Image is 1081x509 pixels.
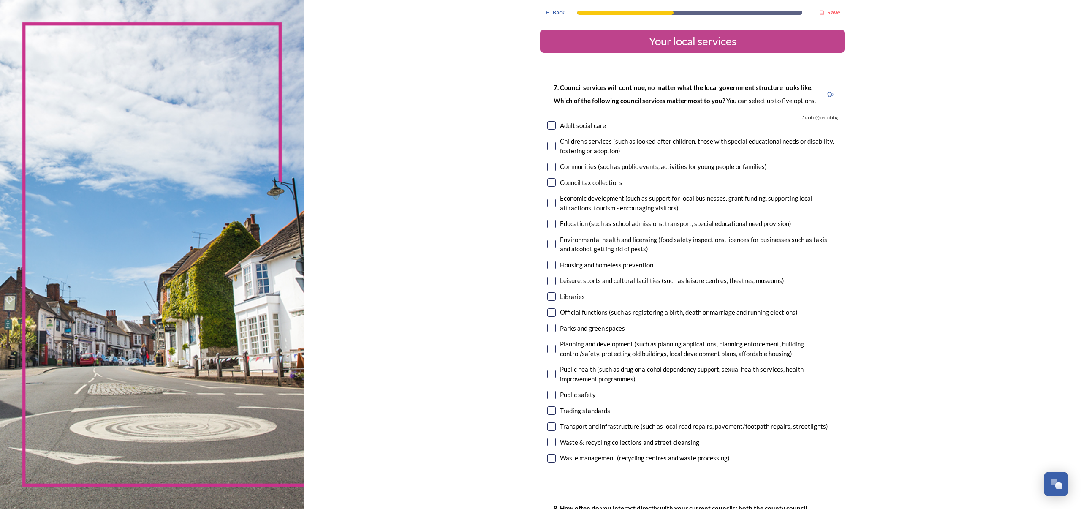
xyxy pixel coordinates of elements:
[560,276,784,286] div: Leisure, sports and cultural facilities (such as leisure centres, theatres, museums)
[560,308,798,317] div: Official functions (such as registering a birth, death or marriage and running elections)
[802,115,838,121] span: 5 choice(s) remaining
[544,33,841,49] div: Your local services
[560,260,653,270] div: Housing and homeless prevention
[560,324,625,333] div: Parks and green spaces
[554,84,812,91] strong: 7. Council services will continue, no matter what the local government structure looks like.
[560,235,838,254] div: Environmental health and licensing (food safety inspections, licences for businesses such as taxi...
[560,365,838,384] div: Public health (such as drug or alcohol dependency support, sexual health services, health improve...
[560,292,585,302] div: Libraries
[827,8,840,16] strong: Save
[560,438,699,447] div: Waste & recycling collections and street cleansing
[560,453,730,463] div: Waste management (recycling centres and waste processing)
[560,178,622,188] div: Council tax collections
[1044,472,1068,496] button: Open Chat
[560,193,838,212] div: Economic development (such as support for local businesses, grant funding, supporting local attra...
[560,219,791,229] div: Education (such as school admissions, transport, special educational need provision)
[553,8,565,16] span: Back
[560,136,838,155] div: Children's services (such as looked-after children, those with special educational needs or disab...
[560,121,606,131] div: Adult social care
[554,97,726,104] strong: Which of the following council services matter most to you?
[554,96,816,105] p: You can select up to five options.
[560,406,610,416] div: Trading standards
[560,162,767,171] div: Communities (such as public events, activities for young people or families)
[560,422,828,431] div: Transport and infrastructure (such as local road repairs, pavement/footpath repairs, streetlights)
[560,339,838,358] div: Planning and development (such as planning applications, planning enforcement, building control/s...
[560,390,596,400] div: Public safety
